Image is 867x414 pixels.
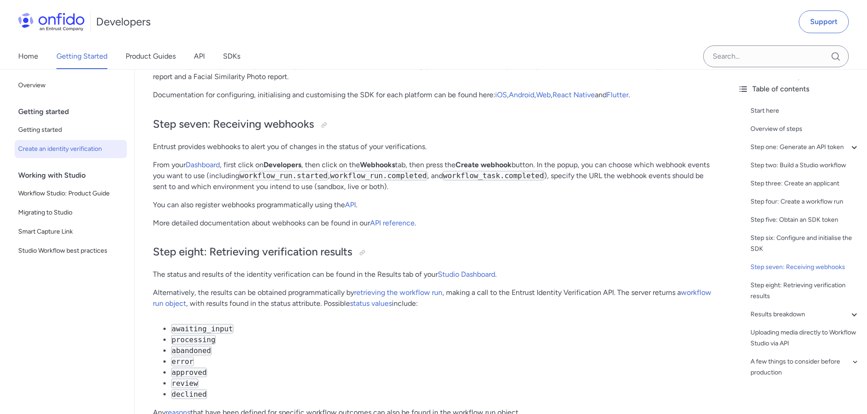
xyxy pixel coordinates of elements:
[553,90,595,99] a: React Native
[15,140,127,158] a: Create an identity verification
[153,60,712,82] p: Once all capture steps are complete, the captured media will then be automatically passed to the ...
[171,324,233,334] code: awaiting_input
[96,15,151,29] h1: Developers
[171,368,207,377] code: approved
[18,80,123,91] span: Overview
[171,357,194,366] code: error
[153,287,712,309] p: Alternatively, the results can be obtained programmatically by , making a call to the Entrust Ide...
[15,76,127,95] a: Overview
[750,327,860,349] a: Uploading media directly to Workflow Studio via API
[153,160,712,192] p: From your , first click on , then click on the tab, then press the button. In the popup, you can ...
[15,223,127,241] a: Smart Capture Link
[18,188,123,199] span: Workflow Studio: Product Guide
[223,44,240,69] a: SDKs
[750,214,860,225] a: Step five: Obtain an SDK token
[15,121,127,139] a: Getting started
[330,171,427,180] code: workflow_run.completed
[153,200,712,210] p: You can also register webhooks programmatically using the .
[495,90,507,99] a: iOS
[607,90,629,99] a: Flutter
[750,309,860,320] a: Results breakdown
[153,90,712,100] p: Documentation for configuring, initialising and customising the SDK for each platform can be foun...
[15,204,127,222] a: Migrating to Studio
[443,171,545,180] code: workflow_task.completed
[18,166,131,185] div: Working with Studio
[18,144,123,155] span: Create an identity verification
[750,178,860,189] a: Step three: Create an applicant
[350,299,392,308] a: status values
[18,44,38,69] a: Home
[153,269,712,280] p: The status and results of the identity verification can be found in the Results tab of your .
[18,125,123,135] span: Getting started
[171,335,216,344] code: processing
[703,45,849,67] input: Onfido search input field
[438,270,495,279] a: Studio Dashboard
[153,117,712,132] h2: Step seven: Receiving webhooks
[171,389,207,399] code: declined
[15,185,127,203] a: Workflow Studio: Product Guide
[18,103,131,121] div: Getting started
[354,288,442,297] a: retrieving the workflow run
[750,356,860,378] a: A few things to consider before production
[186,160,220,169] a: Dashboard
[171,346,212,355] code: abandoned
[194,44,205,69] a: API
[18,207,123,218] span: Migrating to Studio
[750,280,860,302] a: Step eight: Retrieving verification results
[153,141,712,152] p: Entrust provides webhooks to alert you of changes in the status of your verifications.
[738,84,860,95] div: Table of contents
[799,10,849,33] a: Support
[126,44,176,69] a: Product Guides
[750,160,860,171] a: Step two: Build a Studio workflow
[750,233,860,254] a: Step six: Configure and initialise the SDK
[18,226,123,237] span: Smart Capture Link
[456,160,512,169] strong: Create webhook
[536,90,551,99] a: Web
[360,160,395,169] strong: Webhooks
[750,196,860,207] a: Step four: Create a workflow run
[153,218,712,229] p: More detailed documentation about webhooks can be found in our .
[56,44,107,69] a: Getting Started
[18,13,85,31] img: Onfido Logo
[750,262,860,273] a: Step seven: Receiving webhooks
[750,142,860,153] a: Step one: Generate an API token
[15,242,127,260] a: Studio Workflow best practices
[18,245,123,256] span: Studio Workflow best practices
[264,160,301,169] strong: Developers
[509,90,534,99] a: Android
[750,124,860,135] a: Overview of steps
[153,244,712,260] h2: Step eight: Retrieving verification results
[239,171,328,180] code: workflow_run.started
[345,200,356,209] a: API
[370,219,415,227] a: API reference
[750,105,860,116] a: Start here
[171,379,198,388] code: review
